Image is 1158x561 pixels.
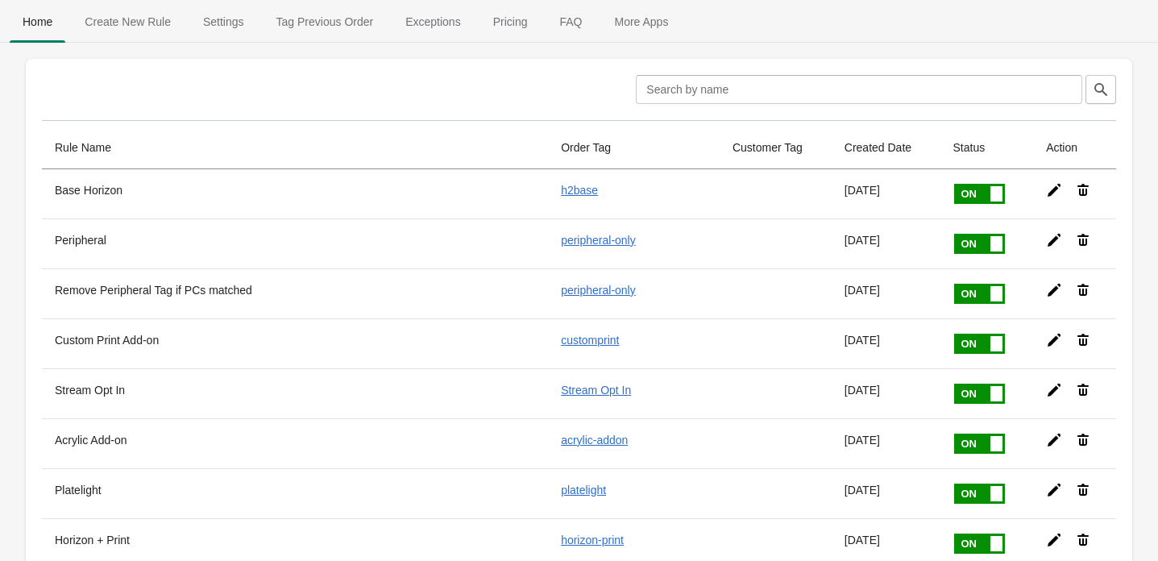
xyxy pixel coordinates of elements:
th: Status [940,127,1033,169]
span: Settings [190,7,257,36]
td: [DATE] [832,268,940,318]
a: horizon-print [561,534,624,546]
a: acrylic-addon [561,434,628,447]
span: Exceptions [392,7,473,36]
th: Custom Print Add-on [42,318,548,368]
td: [DATE] [832,368,940,418]
td: [DATE] [832,318,940,368]
td: [DATE] [832,218,940,268]
td: [DATE] [832,418,940,468]
button: Create_New_Rule [68,1,187,43]
td: [DATE] [832,169,940,218]
th: Platelight [42,468,548,518]
span: Tag Previous Order [264,7,387,36]
span: Create New Rule [72,7,184,36]
th: Peripheral [42,218,548,268]
span: FAQ [546,7,595,36]
a: customprint [561,334,619,347]
a: Stream Opt In [561,384,631,397]
span: Home [10,7,65,36]
th: Action [1033,127,1116,169]
span: More Apps [601,7,681,36]
th: Order Tag [548,127,720,169]
button: Settings [187,1,260,43]
td: [DATE] [832,468,940,518]
th: Stream Opt In [42,368,548,418]
a: platelight [561,484,606,497]
a: h2base [561,184,598,197]
th: Customer Tag [720,127,832,169]
th: Acrylic Add-on [42,418,548,468]
span: Pricing [480,7,541,36]
th: Base Horizon [42,169,548,218]
button: Home [6,1,68,43]
th: Created Date [832,127,940,169]
th: Rule Name [42,127,548,169]
th: Remove Peripheral Tag if PCs matched [42,268,548,318]
a: peripheral-only [561,284,636,297]
input: Search by name [636,75,1082,104]
a: peripheral-only [561,234,636,247]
